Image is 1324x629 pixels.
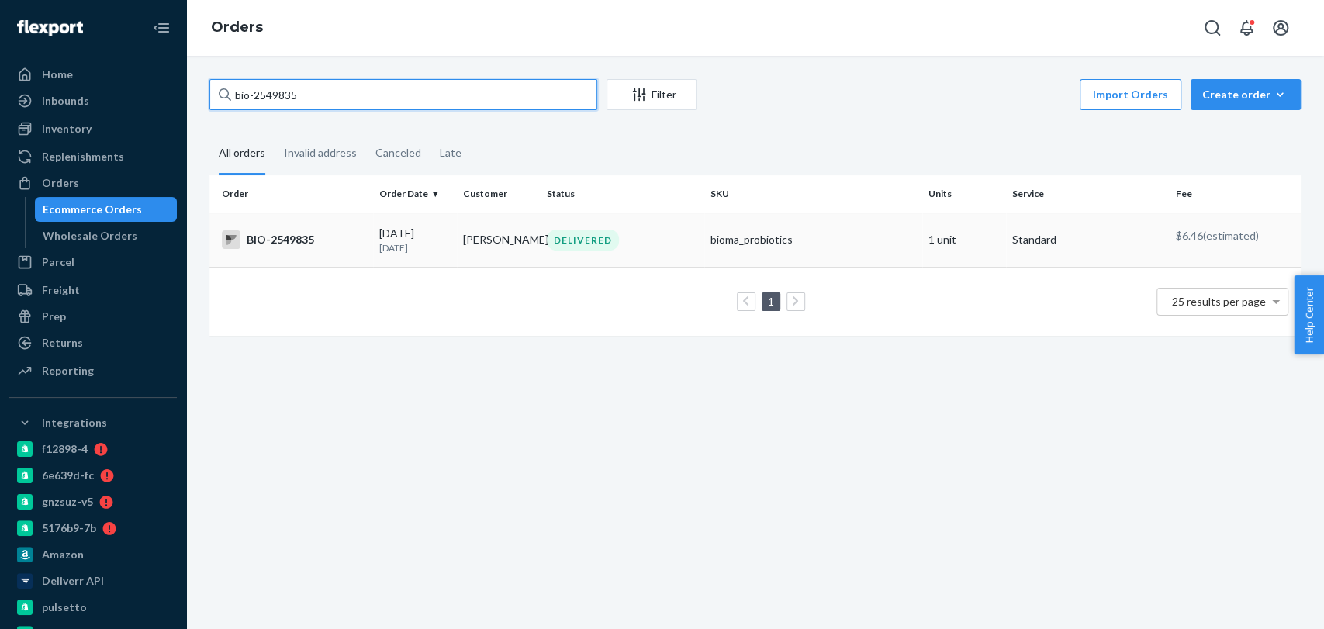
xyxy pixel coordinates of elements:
[284,133,357,173] div: Invalid address
[765,295,777,308] a: Page 1 is your current page
[373,175,457,213] th: Order Date
[607,79,697,110] button: Filter
[710,232,916,247] div: bioma_probiotics
[43,202,142,217] div: Ecommerce Orders
[922,175,1006,213] th: Units
[379,226,451,254] div: [DATE]
[211,19,263,36] a: Orders
[31,11,87,25] span: Support
[9,358,177,383] a: Reporting
[222,230,367,249] div: BIO-2549835
[1265,12,1296,43] button: Open account menu
[42,93,89,109] div: Inbounds
[9,250,177,275] a: Parcel
[704,175,922,213] th: SKU
[9,542,177,567] a: Amazon
[9,304,177,329] a: Prep
[1294,275,1324,354] button: Help Center
[9,569,177,593] a: Deliverr API
[1006,175,1170,213] th: Service
[146,12,177,43] button: Close Navigation
[547,230,619,251] div: DELIVERED
[209,175,373,213] th: Order
[42,149,124,164] div: Replenishments
[9,144,177,169] a: Replenishments
[1191,79,1301,110] button: Create order
[922,213,1006,267] td: 1 unit
[440,133,461,173] div: Late
[219,133,265,175] div: All orders
[541,175,704,213] th: Status
[42,573,104,589] div: Deliverr API
[379,241,451,254] p: [DATE]
[9,116,177,141] a: Inventory
[42,254,74,270] div: Parcel
[42,441,88,457] div: f12898-4
[1203,229,1259,242] span: (estimated)
[1012,232,1163,247] p: Standard
[9,88,177,113] a: Inbounds
[9,437,177,461] a: f12898-4
[9,171,177,195] a: Orders
[375,133,421,173] div: Canceled
[607,87,696,102] div: Filter
[9,516,177,541] a: 5176b9-7b
[9,410,177,435] button: Integrations
[1197,12,1228,43] button: Open Search Box
[9,463,177,488] a: 6e639d-fc
[42,67,73,82] div: Home
[457,213,541,267] td: [PERSON_NAME]
[9,278,177,302] a: Freight
[9,330,177,355] a: Returns
[1202,87,1289,102] div: Create order
[1172,295,1266,308] span: 25 results per page
[42,468,94,483] div: 6e639d-fc
[1170,175,1301,213] th: Fee
[1176,228,1288,244] p: $6.46
[1231,12,1262,43] button: Open notifications
[9,489,177,514] a: gnzsuz-v5
[42,363,94,378] div: Reporting
[42,335,83,351] div: Returns
[42,175,79,191] div: Orders
[42,494,93,510] div: gnzsuz-v5
[42,600,87,615] div: pulsetto
[43,228,137,244] div: Wholesale Orders
[209,79,597,110] input: Search orders
[9,62,177,87] a: Home
[42,547,84,562] div: Amazon
[1080,79,1181,110] button: Import Orders
[9,595,177,620] a: pulsetto
[42,121,92,137] div: Inventory
[35,223,178,248] a: Wholesale Orders
[42,520,96,536] div: 5176b9-7b
[42,309,66,324] div: Prep
[463,187,534,200] div: Customer
[199,5,275,50] ol: breadcrumbs
[42,415,107,430] div: Integrations
[35,197,178,222] a: Ecommerce Orders
[42,282,80,298] div: Freight
[17,20,83,36] img: Flexport logo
